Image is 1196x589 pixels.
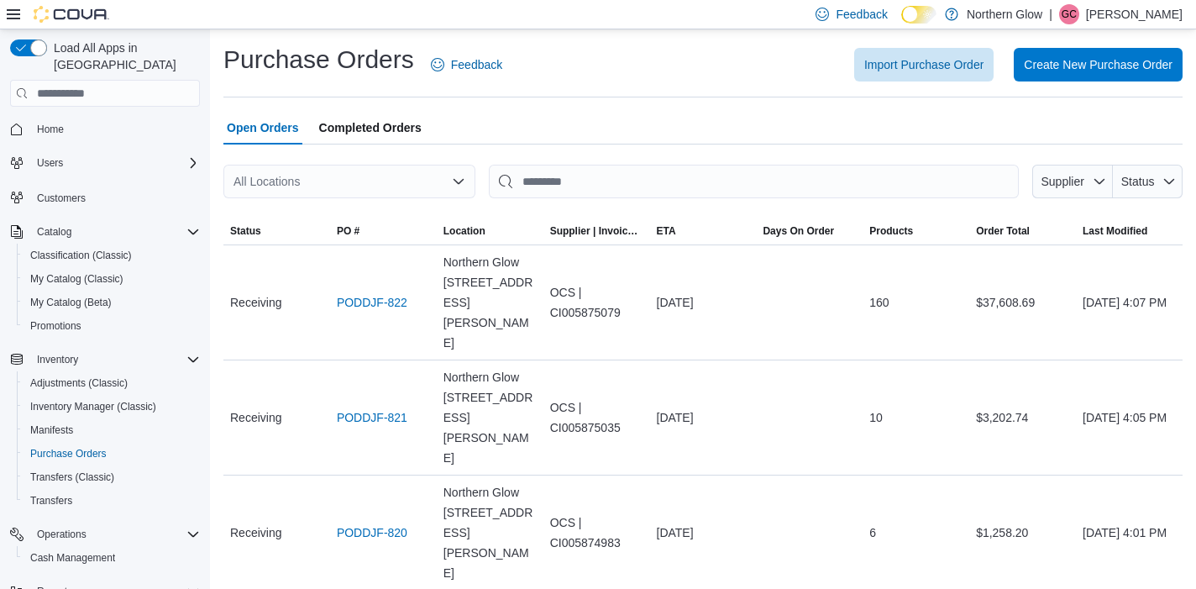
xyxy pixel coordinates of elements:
a: Purchase Orders [24,444,113,464]
span: Receiving [230,523,281,543]
button: My Catalog (Classic) [17,267,207,291]
p: [PERSON_NAME] [1086,4,1183,24]
span: 10 [869,408,883,428]
span: My Catalog (Classic) [30,272,123,286]
span: Supplier | Invoice Number [550,224,643,238]
span: Import Purchase Order [864,56,984,73]
button: Operations [30,524,93,544]
button: Transfers (Classic) [17,465,207,489]
span: Users [37,156,63,170]
button: My Catalog (Beta) [17,291,207,314]
span: Supplier [1041,175,1084,188]
button: Catalog [3,220,207,244]
a: Customers [30,188,92,208]
a: Home [30,119,71,139]
span: Adjustments (Classic) [30,376,128,390]
button: Status [223,218,330,245]
span: Customers [30,187,200,208]
span: Completed Orders [319,111,422,145]
button: Adjustments (Classic) [17,371,207,395]
div: OCS | CI005875079 [543,276,650,329]
span: Purchase Orders [30,447,107,460]
span: Receiving [230,292,281,313]
input: Dark Mode [901,6,936,24]
span: Catalog [30,222,200,242]
span: 6 [869,523,876,543]
span: Last Modified [1083,224,1147,238]
p: Northern Glow [967,4,1042,24]
span: Transfers [30,494,72,507]
span: My Catalog (Classic) [24,269,200,289]
button: ETA [650,218,757,245]
a: Classification (Classic) [24,245,139,266]
span: Transfers [24,491,200,511]
span: GC [1062,4,1077,24]
button: Promotions [17,314,207,338]
span: Northern Glow [STREET_ADDRESS][PERSON_NAME] [443,367,537,468]
span: PO # [337,224,359,238]
button: Transfers [17,489,207,513]
button: Cash Management [17,546,207,570]
button: Supplier | Invoice Number [543,218,650,245]
span: Classification (Classic) [24,245,200,266]
a: PODDJF-821 [337,408,407,428]
span: Users [30,153,200,173]
span: Feedback [836,6,887,23]
button: Users [3,151,207,175]
div: $1,258.20 [969,516,1076,550]
span: Open Orders [227,111,299,145]
div: [DATE] 4:01 PM [1076,516,1183,550]
a: Adjustments (Classic) [24,373,134,393]
button: Order Total [969,218,1076,245]
a: My Catalog (Classic) [24,269,130,289]
span: Manifests [24,420,200,440]
span: Customers [37,192,86,205]
a: Transfers (Classic) [24,467,121,487]
span: Home [30,118,200,139]
div: $37,608.69 [969,286,1076,319]
button: Operations [3,523,207,546]
span: Home [37,123,64,136]
span: Adjustments (Classic) [24,373,200,393]
input: This is a search bar. After typing your query, hit enter to filter the results lower in the page. [489,165,1019,198]
button: Customers [3,185,207,209]
div: OCS | CI005875035 [543,391,650,444]
button: Supplier [1032,165,1113,198]
div: [DATE] 4:05 PM [1076,401,1183,434]
span: ETA [657,224,676,238]
span: Inventory Manager (Classic) [24,397,200,417]
span: Receiving [230,408,281,428]
span: Promotions [30,319,81,333]
button: Home [3,117,207,141]
div: $3,202.74 [969,401,1076,434]
span: Days On Order [763,224,834,238]
img: Cova [34,6,109,23]
button: Inventory Manager (Classic) [17,395,207,418]
a: Promotions [24,316,88,336]
button: Inventory [3,348,207,371]
span: Load All Apps in [GEOGRAPHIC_DATA] [47,39,200,73]
span: 160 [869,292,889,313]
a: Cash Management [24,548,122,568]
div: Location [443,224,485,238]
span: Purchase Orders [24,444,200,464]
button: Purchase Orders [17,442,207,465]
button: Days On Order [756,218,863,245]
span: Catalog [37,225,71,239]
span: Operations [37,528,87,541]
button: Inventory [30,350,85,370]
a: Manifests [24,420,80,440]
span: Cash Management [24,548,200,568]
button: Classification (Classic) [17,244,207,267]
a: PODDJF-822 [337,292,407,313]
div: Gayle Church [1059,4,1079,24]
span: My Catalog (Beta) [24,292,200,313]
span: Operations [30,524,200,544]
button: Open list of options [452,175,465,188]
span: Transfers (Classic) [30,471,114,484]
p: | [1049,4,1052,24]
a: My Catalog (Beta) [24,292,118,313]
span: Northern Glow [STREET_ADDRESS][PERSON_NAME] [443,482,537,583]
a: Feedback [424,48,509,82]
